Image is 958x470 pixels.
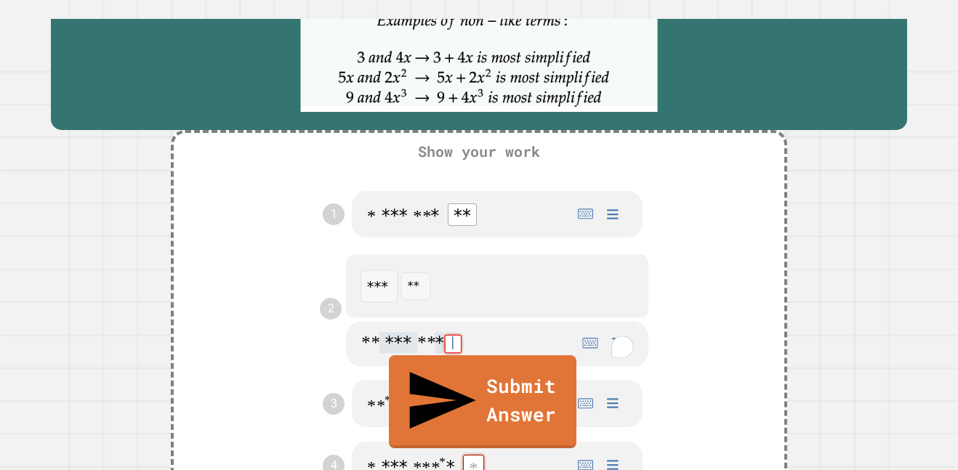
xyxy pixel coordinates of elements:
[320,298,342,320] a: 2
[389,355,576,448] a: Submit Answer
[323,203,345,225] a: 1
[323,393,345,415] a: 3
[346,322,648,367] math-field: To enrich screen reader interactions, please activate Accessibility in Grammarly extension settings
[403,126,555,177] div: Show your work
